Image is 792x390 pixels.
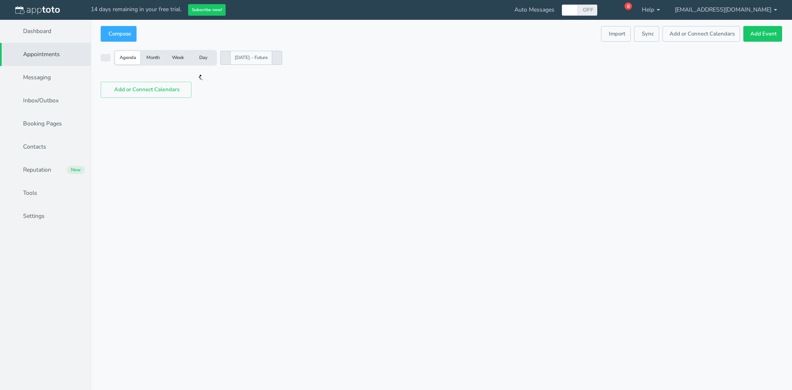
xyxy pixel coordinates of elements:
[23,73,51,82] span: Messaging
[23,212,45,220] span: Settings
[601,26,631,42] button: Import
[23,120,62,128] span: Booking Pages
[67,166,85,174] div: New
[514,6,554,14] span: Auto Messages
[230,51,272,65] button: [DATE] - Future
[115,51,140,64] button: Agenda
[23,50,60,59] span: Appointments
[23,166,51,174] span: Reputation
[101,26,137,42] button: Compose
[639,30,654,38] span: Sync
[15,6,60,14] img: logo-apptoto--white.svg
[23,143,46,151] span: Contacts
[582,6,594,13] label: OFF
[188,4,226,16] button: Subscribe now!
[91,5,181,13] span: 14 days remaining in your free trial.
[235,54,268,61] span: [DATE] - Future
[101,82,191,98] button: Add or Connect Calendars
[662,26,740,42] button: Add or Connect Calendars
[625,2,632,10] div: 8
[23,97,59,105] span: Inbox/Outbox
[140,51,165,64] button: Month
[23,189,37,197] span: Tools
[743,26,782,42] button: Add Event
[191,51,216,64] button: Day
[634,26,659,42] button: Sync
[23,27,51,35] span: Dashboard
[165,51,191,64] button: Week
